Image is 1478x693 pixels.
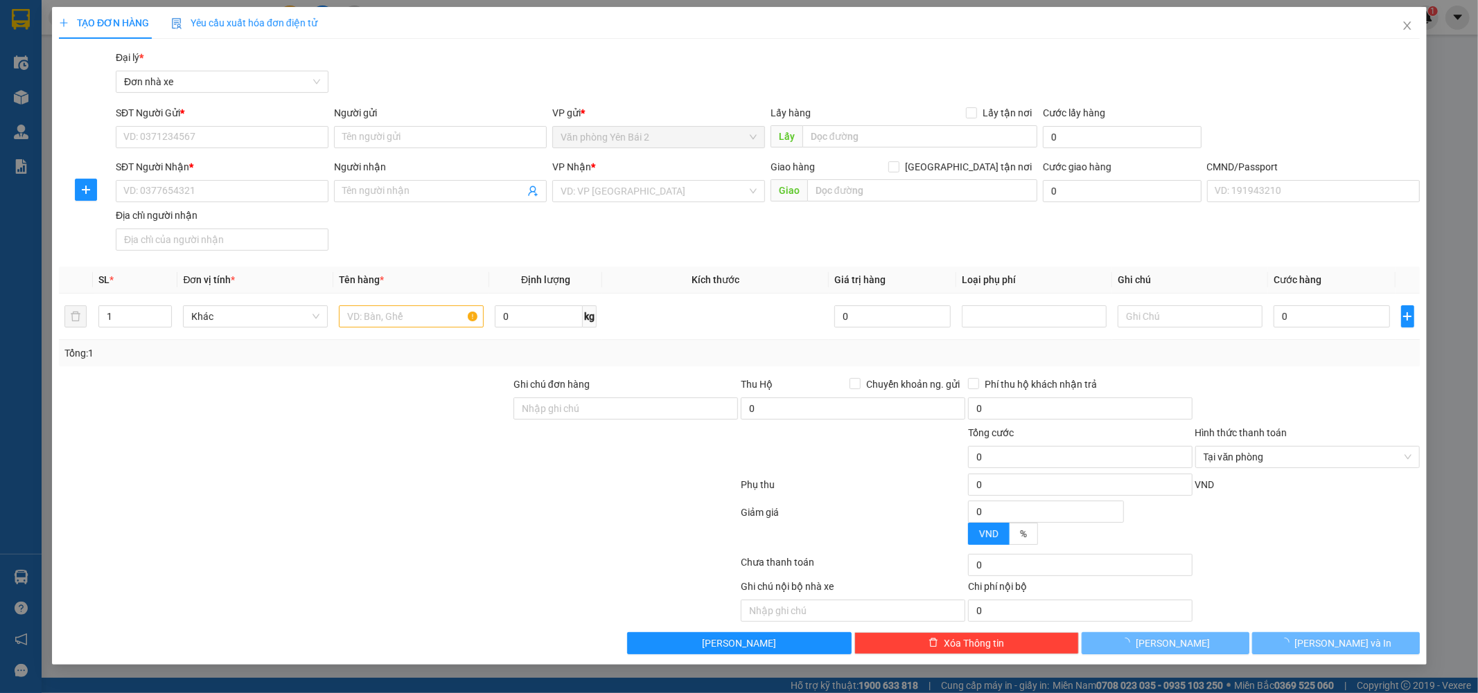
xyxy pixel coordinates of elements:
span: Lấy [770,125,802,147]
div: Chưa thanh toán [739,555,967,579]
span: Đơn vị tính [183,274,235,285]
span: Lấy tận nơi [977,105,1037,120]
span: Phí thu hộ khách nhận trả [978,377,1102,392]
button: delete [64,305,87,327]
span: Kích thước [692,274,739,285]
span: [PERSON_NAME] [1136,636,1210,651]
span: Giao [770,179,807,201]
span: [PERSON_NAME] và In [1294,636,1391,651]
span: kg [583,305,597,327]
div: Ghi chú nội bộ nhà xe [740,579,965,600]
input: VD: Bàn, Ghế [339,305,484,327]
span: Khác [191,306,319,327]
label: Cước giao hàng [1043,161,1111,172]
input: Dọc đường [802,125,1037,147]
div: Địa chỉ người nhận [116,208,328,223]
input: Ghi Chú [1118,305,1263,327]
span: VP Nhận [552,161,591,172]
button: deleteXóa Thông tin [854,632,1079,654]
button: plus [75,179,97,201]
span: Lấy hàng [770,107,810,118]
span: Đơn nhà xe [124,71,320,92]
span: VND [1195,479,1214,490]
span: VND [978,528,998,539]
th: Ghi chú [1112,267,1268,294]
span: plus [1401,311,1413,322]
div: Chi phí nội bộ [967,579,1192,600]
span: delete [929,638,938,649]
div: VP gửi [552,105,765,120]
button: plus [1400,305,1414,327]
img: icon [171,18,182,29]
span: SL [98,274,109,285]
label: Ghi chú đơn hàng [513,379,590,390]
button: [PERSON_NAME] [627,632,852,654]
div: Giảm giá [739,505,967,551]
label: Cước lấy hàng [1043,107,1105,118]
input: Nhập ghi chú [740,600,965,622]
input: Địa chỉ của người nhận [116,228,328,251]
span: Định lượng [521,274,570,285]
span: Tại văn phòng [1203,447,1411,467]
button: [PERSON_NAME] [1081,632,1249,654]
div: CMND/Passport [1206,159,1419,174]
span: plus [59,18,69,28]
span: Văn phòng Yên Bái 2 [561,127,757,147]
input: Cước lấy hàng [1043,126,1201,148]
input: 0 [834,305,951,327]
span: Yêu cầu xuất hóa đơn điện tử [171,17,317,28]
span: Cước hàng [1274,274,1321,285]
span: user-add [527,186,538,197]
div: Tổng: 1 [64,345,570,361]
span: Đại lý [116,52,143,63]
span: Chuyển khoản ng. gửi [860,377,965,392]
label: Hình thức thanh toán [1195,427,1287,438]
span: % [1019,528,1026,539]
span: Giá trị hàng [834,274,886,285]
span: [PERSON_NAME] [702,636,776,651]
span: Giao hàng [770,161,814,172]
button: [PERSON_NAME] và In [1251,632,1419,654]
div: SĐT Người Gửi [116,105,328,120]
span: Tên hàng [339,274,384,285]
span: loading [1279,638,1294,647]
input: Cước giao hàng [1043,180,1201,202]
span: Xóa Thông tin [944,636,1004,651]
span: Tổng cước [967,427,1013,438]
div: Người nhận [334,159,547,174]
div: SĐT Người Nhận [116,159,328,174]
th: Loại phụ phí [956,267,1112,294]
input: Ghi chú đơn hàng [513,397,738,420]
span: Thu Hộ [740,379,772,390]
button: Close [1387,7,1426,46]
input: Dọc đường [807,179,1037,201]
span: TẠO ĐƠN HÀNG [59,17,149,28]
span: [GEOGRAPHIC_DATA] tận nơi [899,159,1037,174]
div: Phụ thu [739,477,967,501]
span: loading [1120,638,1136,647]
span: plus [76,184,96,195]
span: close [1401,20,1412,31]
div: Người gửi [334,105,547,120]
